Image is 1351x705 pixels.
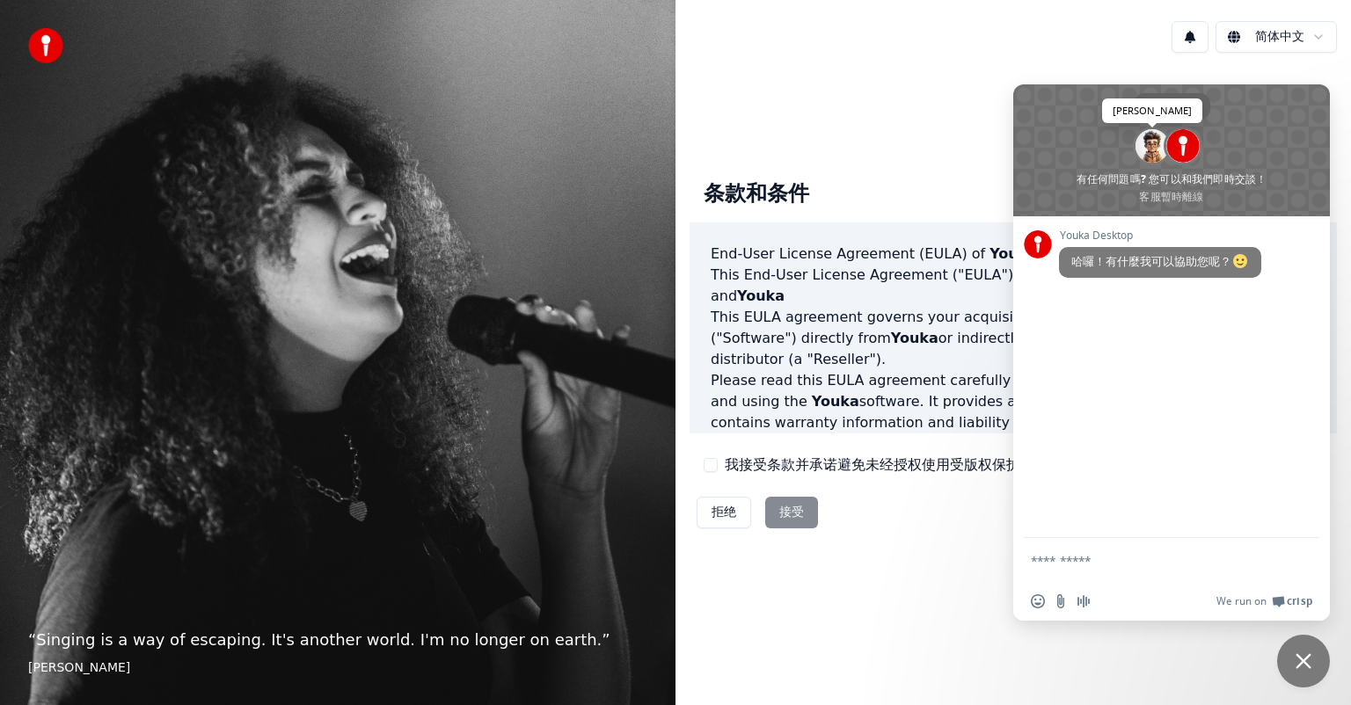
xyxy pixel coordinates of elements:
[1031,594,1045,608] span: 插入表情符號
[690,166,823,222] div: 条款和条件
[28,659,647,677] footer: [PERSON_NAME]
[1077,594,1091,608] span: 錄製語音消息
[1287,594,1312,608] span: Crisp
[711,307,1316,370] p: This EULA agreement governs your acquisition and use of our software ("Software") directly from o...
[711,265,1316,307] p: This End-User License Agreement ("EULA") is a legal agreement between you and
[1172,93,1193,120] span: 對話
[725,454,1063,476] label: 我接受条款并承诺避免未经授权使用受版权保护的内容
[711,370,1316,433] p: Please read this EULA agreement carefully before completing the installation process and using th...
[891,330,938,346] span: Youka
[28,28,63,63] img: youka
[1071,254,1249,269] span: 哈囉！有什麼我可以協助您呢？
[28,628,647,652] p: “ Singing is a way of escaping. It's another world. I'm no longer on earth. ”
[1031,538,1277,582] textarea: 輸入您的訊息 ...
[1054,594,1068,608] span: 傳送檔案
[1277,635,1330,687] a: 關閉聊天
[812,393,859,410] span: Youka
[711,433,1316,518] p: If you register for a free trial of the software, this EULA agreement will also govern that trial...
[1216,594,1312,608] a: We run onCrisp
[1134,93,1210,120] a: 對話
[1216,594,1267,608] span: We run on
[697,497,751,528] button: 拒绝
[990,245,1037,262] span: Youka
[711,243,1316,265] h3: End-User License Agreement (EULA) of
[1059,229,1261,242] span: Youka Desktop
[737,287,785,304] span: Youka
